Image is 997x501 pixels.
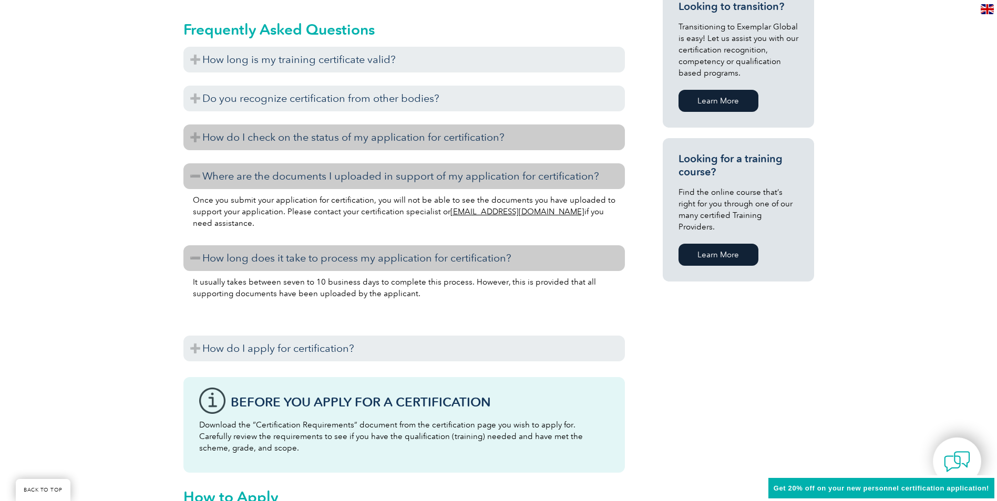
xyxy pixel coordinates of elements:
[774,484,989,492] span: Get 20% off on your new personnel certification application!
[679,90,758,112] a: Learn More
[981,4,994,14] img: en
[16,479,70,501] a: BACK TO TOP
[183,21,625,38] h2: Frequently Asked Questions
[183,336,625,361] h3: How do I apply for certification?
[183,163,625,189] h3: Where are the documents I uploaded in support of my application for certification?
[193,276,615,299] p: It usually takes between seven to 10 business days to complete this process. However, this is pro...
[679,152,798,179] h3: Looking for a training course?
[450,207,584,216] a: [EMAIL_ADDRESS][DOMAIN_NAME]
[183,86,625,111] h3: Do you recognize certification from other bodies?
[231,395,609,409] h3: Before You Apply For a Certification
[199,419,609,454] p: Download the “Certification Requirements” document from the certification page you wish to apply ...
[183,47,625,72] h3: How long is my training certificate valid?
[679,186,798,233] p: Find the online course that’s right for you through one of our many certified Training Providers.
[944,448,970,475] img: contact-chat.png
[193,194,615,229] p: Once you submit your application for certification, you will not be able to see the documents you...
[183,124,625,150] h3: How do I check on the status of my application for certification?
[679,21,798,79] p: Transitioning to Exemplar Global is easy! Let us assist you with our certification recognition, c...
[679,244,758,266] a: Learn More
[183,245,625,271] h3: How long does it take to process my application for certification?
